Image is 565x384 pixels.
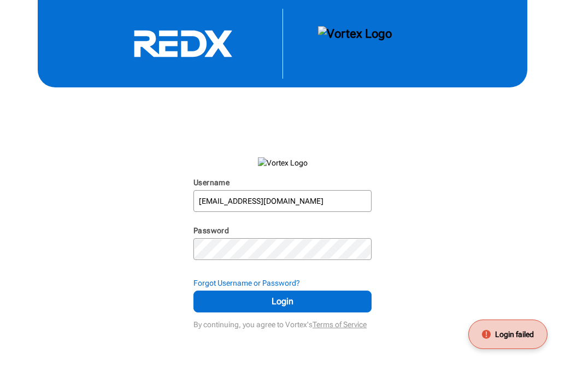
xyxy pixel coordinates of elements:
label: Username [193,178,229,187]
svg: RedX Logo [101,29,265,58]
a: Terms of Service [313,320,367,329]
label: Password [193,226,229,235]
button: Login [193,291,372,312]
strong: Forgot Username or Password? [193,279,300,287]
div: By continuing, you agree to Vortex's [193,315,372,330]
img: Vortex Logo [318,26,392,61]
span: Login failed [495,329,534,340]
div: Forgot Username or Password? [193,277,372,288]
span: Login [207,295,358,308]
img: Vortex Logo [258,157,308,168]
